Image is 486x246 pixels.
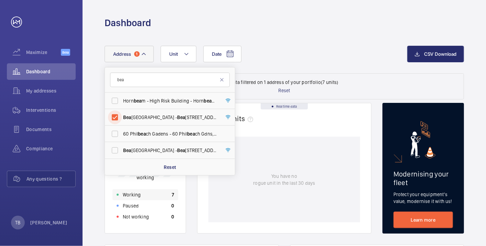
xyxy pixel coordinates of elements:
[123,115,131,120] span: Bea
[230,79,338,86] p: Data filtered on 1 address of your portfolio (7 units)
[26,107,76,114] span: Interventions
[407,46,464,62] button: CSV Download
[169,51,178,57] span: Unit
[123,130,218,137] span: 60 Phil ch Gadens - 60 Phil ch Gdns, [GEOGRAPHIC_DATA]
[110,73,230,87] input: Search by address
[177,148,185,153] span: Bea
[123,147,218,154] span: [GEOGRAPHIC_DATA] - [STREET_ADDRESS]
[123,213,149,220] p: Not working
[123,114,218,121] span: [GEOGRAPHIC_DATA] - [STREET_ADDRESS]
[172,191,174,198] p: 7
[134,98,142,104] span: bea
[138,131,146,137] span: bea
[279,87,290,94] p: Reset
[393,170,453,187] h2: Modernising your fleet
[61,49,70,56] span: Beta
[164,164,176,171] p: Reset
[212,51,222,57] span: Date
[187,131,195,137] span: bea
[411,121,436,159] img: marketing-card.svg
[134,51,140,57] span: 1
[393,212,453,228] a: Learn more
[261,103,308,109] div: Real time data
[137,175,154,181] span: working
[424,51,457,57] span: CSV Download
[393,191,453,205] p: Protect your equipment's value, modernise it with us!
[123,191,141,198] p: Working
[26,175,75,182] span: Any questions ?
[123,148,131,153] span: Bea
[105,46,154,62] button: Address1
[26,68,76,75] span: Dashboard
[203,46,241,62] button: Date
[105,17,151,29] h1: Dashboard
[113,51,131,57] span: Address
[123,202,139,209] p: Paused
[171,213,174,220] p: 0
[123,97,218,104] span: Horn m - High Risk Building - Horn m, [GEOGRAPHIC_DATA]
[229,114,256,123] span: units
[177,115,185,120] span: Bea
[26,49,61,56] span: Maximize
[26,87,76,94] span: My addresses
[26,126,76,133] span: Documents
[253,173,315,186] p: You have no rogue unit in the last 30 days
[204,98,215,104] span: bea
[26,145,76,152] span: Compliance
[161,46,196,62] button: Unit
[30,219,67,226] p: [PERSON_NAME]
[15,219,20,226] p: TB
[171,202,174,209] p: 0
